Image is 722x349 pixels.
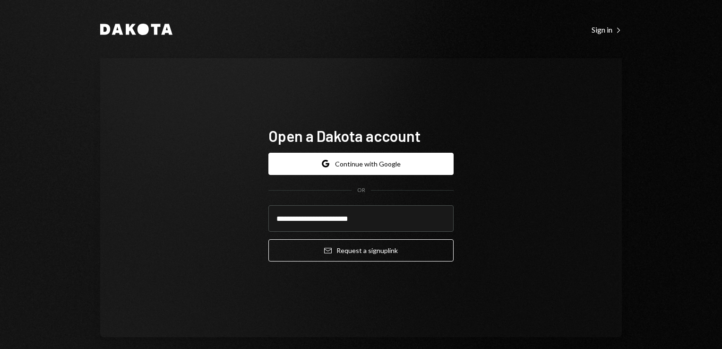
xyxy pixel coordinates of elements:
[268,239,454,262] button: Request a signuplink
[357,186,365,194] div: OR
[268,126,454,145] h1: Open a Dakota account
[268,153,454,175] button: Continue with Google
[592,25,622,35] div: Sign in
[592,24,622,35] a: Sign in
